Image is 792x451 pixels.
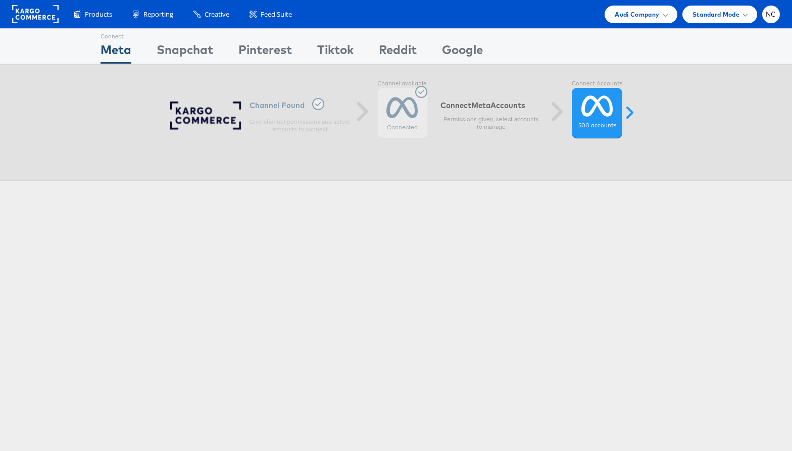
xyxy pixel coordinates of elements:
label: 500 accounts [578,122,616,130]
div: Meta [101,41,131,64]
div: Pinterest [238,41,292,64]
label: Channel available [377,80,428,88]
h6: Connect Accounts [440,101,541,110]
span: Products [85,10,112,19]
span: NC [766,11,776,18]
div: Reddit [379,41,417,64]
h6: Channel Found [250,98,351,113]
div: Connect [101,29,131,41]
span: Creative [205,10,229,19]
p: Permissions given, select accounts to manage [440,115,541,131]
span: Feed Suite [261,10,292,19]
p: Give channel permissions and select accounts to connect [250,118,351,134]
div: Snapchat [157,41,213,64]
label: Connect Accounts [572,80,622,88]
div: Google [442,41,483,64]
span: Standard Mode [692,9,739,20]
span: meta [471,101,490,110]
span: Audi Company [615,9,659,20]
span: Reporting [143,10,173,19]
div: Tiktok [317,41,354,64]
